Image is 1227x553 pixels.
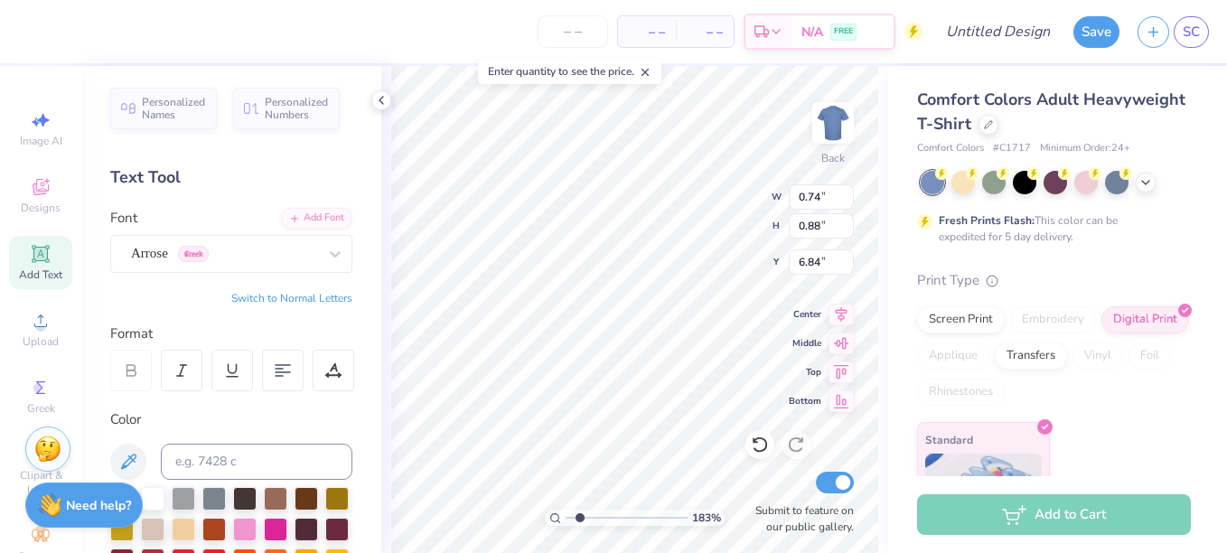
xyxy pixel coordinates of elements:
span: SC [1183,22,1200,42]
div: Add Font [281,208,352,229]
span: Minimum Order: 24 + [1040,141,1130,156]
span: 183 % [692,510,721,526]
span: – – [629,23,665,42]
span: Image AI [20,134,62,148]
button: Save [1073,16,1119,48]
input: – – [538,15,608,48]
span: Comfort Colors [917,141,984,156]
div: Color [110,409,352,430]
div: Embroidery [1010,306,1096,333]
label: Submit to feature on our public gallery. [745,502,854,535]
div: Applique [917,342,989,370]
span: – – [687,23,723,42]
span: Designs [21,201,61,215]
div: Vinyl [1072,342,1123,370]
span: Standard [925,430,973,449]
div: Enter quantity to see the price. [478,59,661,84]
span: Personalized Names [142,96,206,121]
span: Upload [23,334,59,349]
strong: Fresh Prints Flash: [939,213,1035,228]
div: Transfers [995,342,1067,370]
img: Standard [925,454,1042,544]
div: Text Tool [110,165,352,190]
label: Font [110,208,137,229]
input: Untitled Design [932,14,1064,50]
span: FREE [834,25,853,38]
div: Rhinestones [917,379,1005,406]
div: Foil [1129,342,1171,370]
a: SC [1174,16,1209,48]
div: Screen Print [917,306,1005,333]
span: Greek [27,401,55,416]
input: e.g. 7428 c [161,444,352,480]
span: Top [789,366,821,379]
strong: Need help? [66,497,131,514]
span: Comfort Colors Adult Heavyweight T-Shirt [917,89,1185,135]
div: Back [821,150,845,166]
img: Back [815,105,851,141]
div: Digital Print [1101,306,1189,333]
span: Clipart & logos [9,468,72,497]
span: Add Text [19,267,62,282]
span: Center [789,308,821,321]
span: Middle [789,337,821,350]
div: Print Type [917,270,1191,291]
span: N/A [801,23,823,42]
div: Format [110,323,354,344]
span: Personalized Numbers [265,96,329,121]
span: Bottom [789,395,821,408]
button: Switch to Normal Letters [231,291,352,305]
span: # C1717 [993,141,1031,156]
div: This color can be expedited for 5 day delivery. [939,212,1161,245]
